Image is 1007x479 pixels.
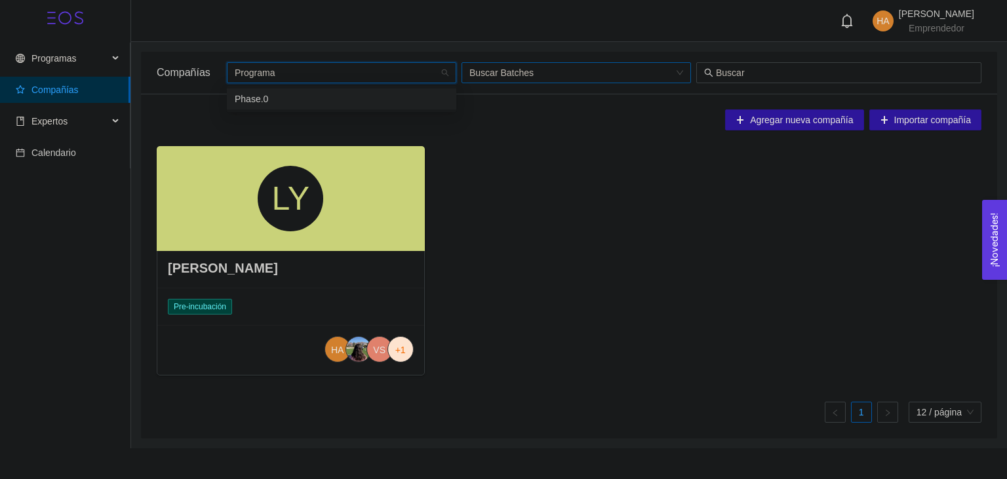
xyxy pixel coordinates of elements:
span: bell [840,14,854,28]
button: right [877,402,898,423]
input: Buscar [716,66,974,80]
span: Importar compañía [894,113,972,127]
span: book [16,117,25,126]
div: Phase.0 [227,88,456,109]
span: +1 [395,337,406,363]
div: tamaño de página [909,402,981,423]
span: plus [736,115,745,126]
li: Página anterior [825,402,846,423]
span: calendar [16,148,25,157]
span: Calendario [31,147,76,158]
button: Open Feedback Widget [982,200,1007,280]
span: right [884,409,892,417]
h4: [PERSON_NAME] [168,259,278,277]
span: [PERSON_NAME] [899,9,974,19]
a: 1 [852,402,871,422]
span: HA [877,10,889,31]
span: Pre-incubación [168,299,232,315]
span: Agregar nueva compañía [750,113,853,127]
li: Página siguiente [877,402,898,423]
div: LY [258,166,323,231]
div: Compañías [157,54,227,91]
img: 1747164285328-IMG_20250214_093005.jpg [346,337,371,362]
span: left [831,409,839,417]
button: plusImportar compañía [869,109,982,130]
span: plus [880,115,889,126]
span: search [704,68,713,77]
li: 1 [851,402,872,423]
span: Programas [31,53,76,64]
span: Emprendedor [909,23,964,33]
span: HA [331,337,344,363]
button: plusAgregar nueva compañía [725,109,863,130]
span: 12 / página [917,402,974,422]
span: VS [373,337,385,363]
span: global [16,54,25,63]
span: Expertos [31,116,68,126]
div: Phase.0 [235,92,448,106]
span: Compañías [31,85,79,95]
button: left [825,402,846,423]
span: star [16,85,25,94]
